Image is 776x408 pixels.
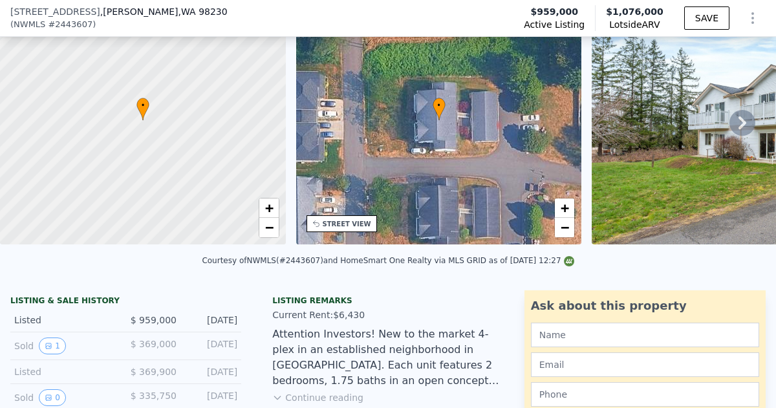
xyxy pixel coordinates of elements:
a: Zoom out [555,218,574,237]
span: $1,076,000 [606,6,663,17]
span: Current Rent: [272,310,333,320]
span: , [PERSON_NAME] [100,5,228,18]
div: [DATE] [187,389,237,406]
span: [STREET_ADDRESS] [10,5,100,18]
div: Listed [14,365,116,378]
input: Name [531,323,759,347]
span: Lotside ARV [606,18,663,31]
span: • [136,100,149,111]
div: Listed [14,314,116,327]
img: NWMLS Logo [564,256,574,266]
span: • [433,100,446,111]
div: [DATE] [187,314,237,327]
a: Zoom in [555,199,574,218]
button: View historical data [39,389,66,406]
button: SAVE [684,6,729,30]
span: Active Listing [524,18,585,31]
span: $ 369,900 [131,367,177,377]
span: − [561,219,569,235]
a: Zoom out [259,218,279,237]
input: Email [531,352,759,377]
div: • [433,98,446,120]
div: Attention Investors! New to the market 4-plex in an established neighborhood in [GEOGRAPHIC_DATA]... [272,327,503,389]
span: − [264,219,273,235]
span: NWMLS [14,18,45,31]
div: Courtesy of NWMLS (#2443607) and HomeSmart One Realty via MLS GRID as of [DATE] 12:27 [202,256,574,265]
button: Continue reading [272,391,363,404]
span: $6,430 [333,310,365,320]
span: $ 959,000 [131,315,177,325]
a: Zoom in [259,199,279,218]
div: [DATE] [187,365,237,378]
div: LISTING & SALE HISTORY [10,295,241,308]
input: Phone [531,382,759,407]
button: Show Options [740,5,766,31]
button: View historical data [39,338,66,354]
div: ( ) [10,18,96,31]
div: STREET VIEW [323,219,371,229]
span: $ 335,750 [131,391,177,401]
div: Sold [14,389,116,406]
span: + [561,200,569,216]
span: , WA 98230 [178,6,228,17]
div: Sold [14,338,116,354]
span: $959,000 [530,5,578,18]
span: $ 369,000 [131,339,177,349]
div: Listing remarks [272,295,503,306]
div: • [136,98,149,120]
span: # 2443607 [48,18,92,31]
div: [DATE] [187,338,237,354]
div: Ask about this property [531,297,759,315]
span: + [264,200,273,216]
